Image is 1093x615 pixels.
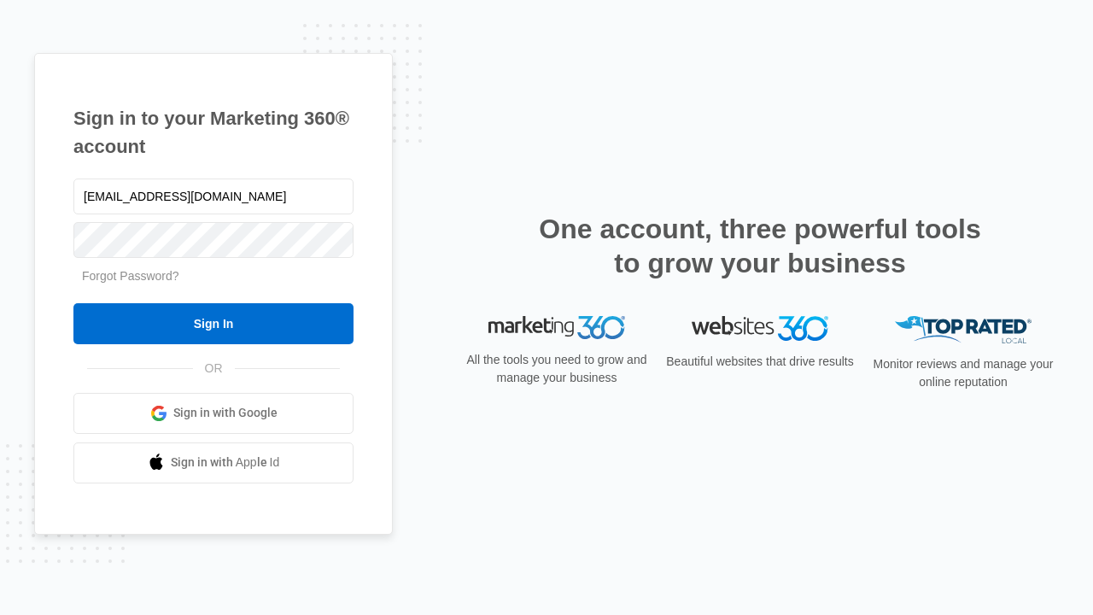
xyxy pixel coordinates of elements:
[193,360,235,378] span: OR
[461,351,652,387] p: All the tools you need to grow and manage your business
[173,404,278,422] span: Sign in with Google
[82,269,179,283] a: Forgot Password?
[73,104,354,161] h1: Sign in to your Marketing 360® account
[664,353,856,371] p: Beautiful websites that drive results
[895,316,1032,344] img: Top Rated Local
[73,303,354,344] input: Sign In
[73,442,354,483] a: Sign in with Apple Id
[488,316,625,340] img: Marketing 360
[692,316,828,341] img: Websites 360
[868,355,1059,391] p: Monitor reviews and manage your online reputation
[534,212,986,280] h2: One account, three powerful tools to grow your business
[73,393,354,434] a: Sign in with Google
[73,179,354,214] input: Email
[171,454,280,471] span: Sign in with Apple Id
